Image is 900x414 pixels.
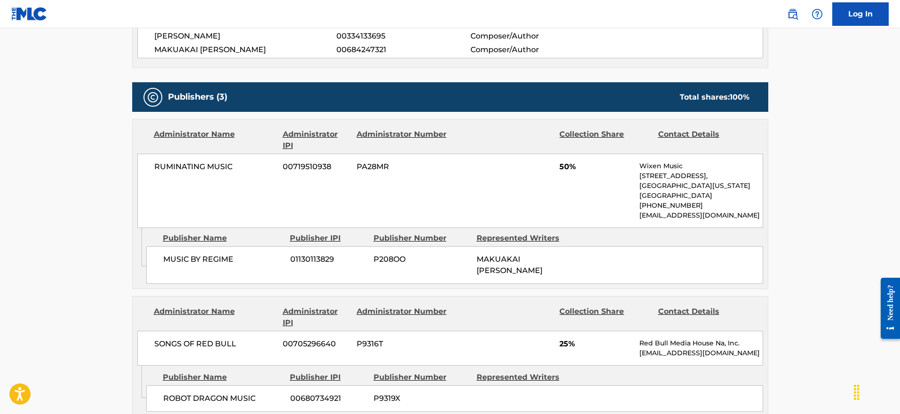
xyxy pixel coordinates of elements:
[163,372,283,383] div: Publisher Name
[639,348,762,358] p: [EMAIL_ADDRESS][DOMAIN_NAME]
[639,191,762,201] p: [GEOGRAPHIC_DATA]
[154,161,276,172] span: RUMINATING MUSIC
[283,129,350,151] div: Administrator IPI
[336,44,470,55] span: 00684247321
[639,338,762,348] p: Red Bull Media House Na, Inc.
[639,211,762,220] p: [EMAIL_ADDRESS][DOMAIN_NAME]
[832,2,889,26] a: Log In
[168,92,227,102] h5: Publishers (3)
[559,129,651,151] div: Collection Share
[559,338,632,350] span: 25%
[639,181,762,191] p: [GEOGRAPHIC_DATA][US_STATE]
[470,44,592,55] span: Composer/Author
[639,161,762,171] p: Wixen Music
[147,92,159,103] img: Publishers
[290,233,366,244] div: Publisher IPI
[470,31,592,42] span: Composer/Author
[374,254,470,265] span: P208OO
[559,161,632,172] span: 50%
[11,7,48,21] img: MLC Logo
[163,254,283,265] span: MUSIC BY REGIME
[154,338,276,350] span: SONGS OF RED BULL
[283,338,350,350] span: 00705296640
[357,306,448,328] div: Administrator Number
[163,233,283,244] div: Publisher Name
[658,129,749,151] div: Contact Details
[808,5,827,23] div: Help
[374,233,470,244] div: Publisher Number
[290,254,366,265] span: 01130113829
[658,306,749,328] div: Contact Details
[477,372,573,383] div: Represented Writers
[154,31,337,42] span: [PERSON_NAME]
[783,5,802,23] a: Public Search
[849,378,864,406] div: Drag
[283,306,350,328] div: Administrator IPI
[154,129,276,151] div: Administrator Name
[730,93,749,102] span: 100 %
[357,129,448,151] div: Administrator Number
[154,306,276,328] div: Administrator Name
[374,372,470,383] div: Publisher Number
[163,393,283,404] span: ROBOT DRAGON MUSIC
[154,44,337,55] span: MAKUAKAI [PERSON_NAME]
[639,171,762,181] p: [STREET_ADDRESS],
[477,255,542,275] span: MAKUAKAI [PERSON_NAME]
[477,233,573,244] div: Represented Writers
[639,201,762,211] p: [PHONE_NUMBER]
[357,161,448,172] span: PA28MR
[290,372,366,383] div: Publisher IPI
[812,8,823,20] img: help
[290,393,366,404] span: 00680734921
[357,338,448,350] span: P9316T
[680,92,749,103] div: Total shares:
[374,393,470,404] span: P9319X
[787,8,798,20] img: search
[283,161,350,172] span: 00719510938
[874,270,900,346] iframe: Resource Center
[559,306,651,328] div: Collection Share
[853,369,900,414] iframe: Chat Widget
[336,31,470,42] span: 00334133695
